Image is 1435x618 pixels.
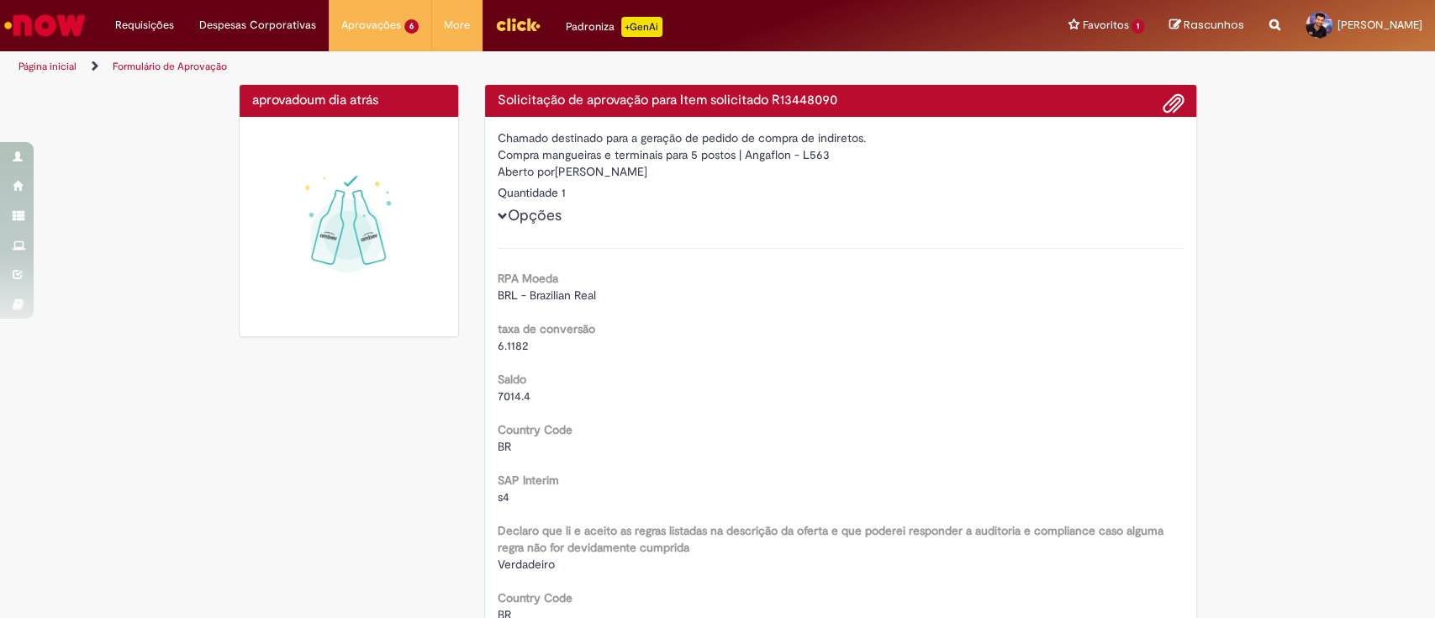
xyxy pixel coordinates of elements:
[18,60,76,73] a: Página inicial
[498,129,1184,146] div: Chamado destinado para a geração de pedido de compra de indiretos.
[621,17,662,37] p: +GenAi
[199,17,316,34] span: Despesas Corporativas
[113,60,227,73] a: Formulário de Aprovação
[498,321,595,336] b: taxa de conversão
[498,372,526,387] b: Saldo
[498,439,511,454] span: BR
[1184,17,1244,33] span: Rascunhos
[1169,18,1244,34] a: Rascunhos
[1337,18,1422,32] span: [PERSON_NAME]
[498,523,1163,555] b: Declaro que li e aceito as regras listadas na descrição da oferta e que poderei responder a audit...
[1082,17,1128,34] span: Favoritos
[498,163,555,180] label: Aberto por
[115,17,174,34] span: Requisições
[498,184,1184,201] div: Quantidade 1
[498,163,1184,184] div: [PERSON_NAME]
[498,473,559,488] b: SAP Interim
[495,12,541,37] img: click_logo_yellow_360x200.png
[252,129,446,324] img: sucesso_1.gif
[498,271,558,286] b: RPA Moeda
[498,590,572,605] b: Country Code
[498,557,555,572] span: Verdadeiro
[13,51,944,82] ul: Trilhas de página
[498,146,1184,163] div: Compra mangueiras e terminais para 5 postos | Angaflon - L563
[498,338,528,353] span: 6.1182
[498,422,572,437] b: Country Code
[498,489,509,504] span: s4
[566,17,662,37] div: Padroniza
[498,288,596,303] span: BRL - Brazilian Real
[341,17,401,34] span: Aprovações
[498,93,1184,108] h4: Solicitação de aprovação para Item solicitado R13448090
[404,19,419,34] span: 6
[1132,19,1144,34] span: 1
[444,17,470,34] span: More
[307,92,378,108] span: um dia atrás
[252,93,446,108] h4: aprovado
[2,8,88,42] img: ServiceNow
[498,388,530,404] span: 7014.4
